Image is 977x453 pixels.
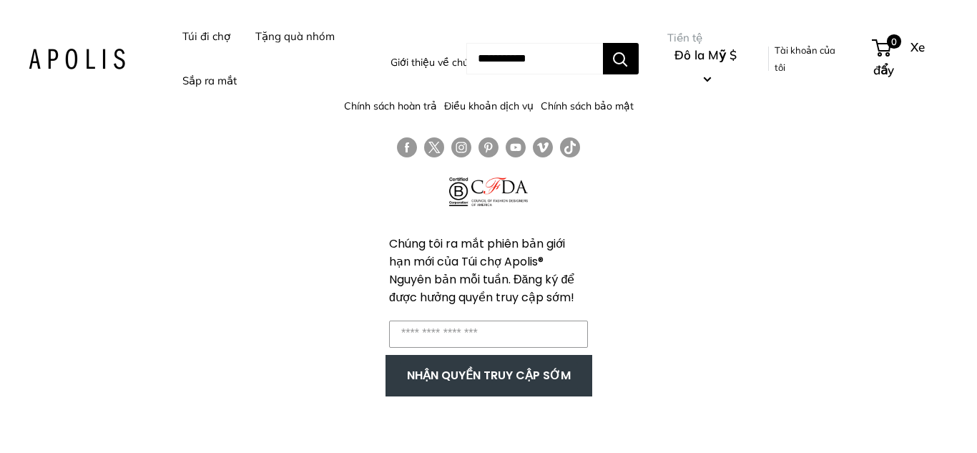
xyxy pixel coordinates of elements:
font: 0 [891,36,897,47]
a: Sắp ra mắt [182,71,237,91]
a: Túi đi chợ [182,26,230,47]
font: Đô la Mỹ $ [674,47,737,62]
a: Theo dõi chúng tôi trên Instagram [451,137,471,158]
img: Công ty B được chứng nhận [449,177,468,206]
a: Theo dõi chúng tôi trên YouTube [506,137,526,158]
a: Theo dõi chúng tôi trên Pinterest [478,137,499,158]
font: Tặng quà nhóm [255,29,335,43]
input: Nhập email của bạn [389,321,588,348]
a: Theo dõi chúng tôi trên Tumblr [560,137,580,158]
a: Tặng quà nhóm [255,26,335,47]
img: Thành viên Hội đồng các nhà thiết kế thời trang Hoa Kỳ [471,177,528,206]
a: Theo dõi chúng tôi trên Facebook [397,137,417,158]
a: 0 Xe đẩy [873,36,948,82]
button: Đô la Mỹ $ [667,44,744,89]
font: NHẬN QUYỀN TRUY CẬP SỚM [407,367,571,384]
font: Tiền tệ [667,31,702,44]
input: Tìm kiếm... [466,43,603,74]
font: Túi đi chợ [182,29,230,43]
a: Tài khoản của tôi [775,42,848,77]
a: Theo dõi chúng tôi trên Vimeo [533,137,553,158]
font: Sắp ra mắt [182,74,237,87]
button: Tìm kiếm [603,43,639,74]
font: Tài khoản của tôi [775,44,835,73]
font: Chúng tôi ra mắt phiên bản giới hạn mới của Túi chợ Apolis® Nguyên bản mỗi tuần. Đăng ký để được ... [389,235,574,306]
img: Apolis [29,49,125,69]
button: NHẬN QUYỀN TRUY CẬP SỚM [400,362,578,389]
a: Theo dõi chúng tôi trên Twitter [424,137,444,163]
